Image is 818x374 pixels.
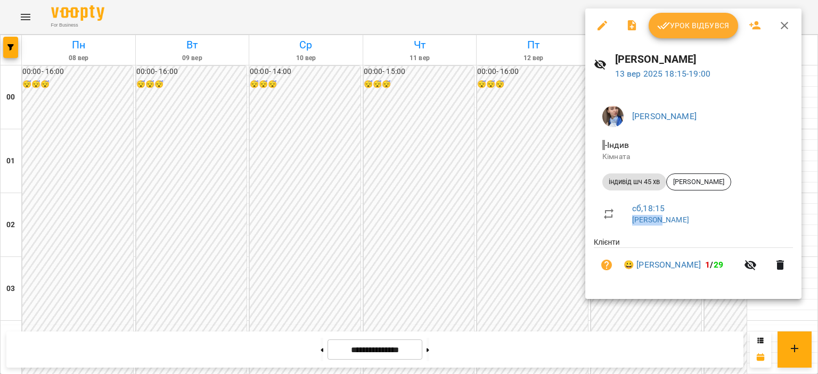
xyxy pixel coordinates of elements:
span: [PERSON_NAME] [667,177,731,187]
a: 😀 [PERSON_NAME] [624,259,701,271]
span: - Індив [602,140,631,150]
span: індивід шч 45 хв [602,177,666,187]
a: сб , 18:15 [632,203,665,213]
p: Кімната [602,152,784,162]
a: [PERSON_NAME] [632,215,689,224]
div: [PERSON_NAME] [666,173,731,190]
h6: [PERSON_NAME] [615,51,793,68]
a: 13 вер 2025 18:15-19:00 [615,69,710,79]
img: 727e98639bf378bfedd43b4b44319584.jpeg [602,106,624,127]
span: Урок відбувся [657,19,730,32]
button: Урок відбувся [649,13,738,38]
b: / [705,260,723,270]
button: Візит ще не сплачено. Додати оплату? [594,252,619,278]
a: [PERSON_NAME] [632,111,697,121]
span: 1 [705,260,710,270]
ul: Клієнти [594,237,793,286]
span: 29 [714,260,723,270]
